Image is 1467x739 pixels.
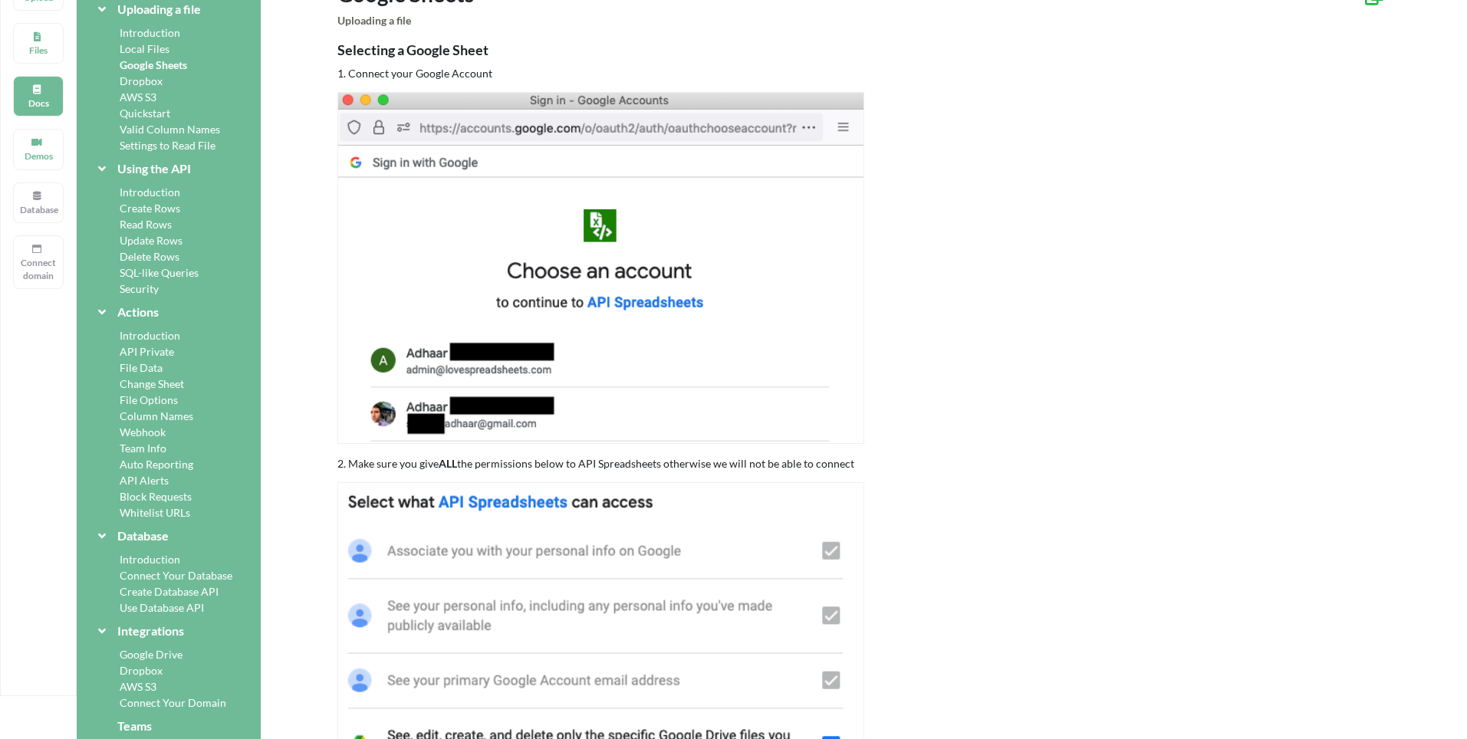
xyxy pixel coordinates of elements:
div: Create Rows [95,200,242,216]
div: Google Drive [95,646,242,662]
div: Introduction [95,551,242,567]
div: Dropbox [95,73,242,89]
div: Valid Column Names [95,121,242,137]
div: Create Database API [95,583,242,599]
p: Demos [20,149,57,163]
p: 2. Make sure you give the permissions below to API Spreadsheets otherwise we will not be able to ... [337,456,1390,471]
div: Block Requests [95,488,242,504]
div: Teams [95,717,242,735]
div: API Private [95,343,242,360]
b: ALL [439,457,457,470]
div: Actions [95,303,242,321]
p: Uploading a file [337,13,1390,28]
div: Connect Your Database [95,567,242,583]
div: API Alerts [95,472,242,488]
div: Google Sheets [95,57,242,73]
div: Local Files [95,41,242,57]
div: File Options [95,392,242,408]
div: Quickstart [95,105,242,121]
p: Connect domain [20,256,57,282]
p: Docs [20,97,57,110]
div: AWS S3 [95,89,242,105]
div: SQL-like Queries [95,264,242,281]
div: Introduction [95,184,242,200]
div: Whitelist URLs [95,504,242,521]
div: Update Rows [95,232,242,248]
div: Settings to Read File [95,137,242,153]
div: File Data [95,360,242,376]
div: Use Database API [95,599,242,616]
p: Database [20,203,57,216]
div: Dropbox [95,662,242,678]
div: Introduction [95,25,242,41]
div: Team Info [95,440,242,456]
p: Selecting a Google Sheet [337,41,1390,61]
div: Database [95,527,242,545]
div: Introduction [95,327,242,343]
div: Read Rows [95,216,242,232]
p: Files [20,44,57,57]
div: Connect Your Domain [95,695,242,711]
p: 1. Connect your Google Account [337,66,1390,81]
div: Change Sheet [95,376,242,392]
img: Select Google Account [337,92,864,444]
div: Security [95,281,242,297]
div: Delete Rows [95,248,242,264]
div: Auto Reporting [95,456,242,472]
div: Webhook [95,424,242,440]
div: Column Names [95,408,242,424]
div: AWS S3 [95,678,242,695]
div: Integrations [95,622,242,640]
div: Using the API [95,159,242,178]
